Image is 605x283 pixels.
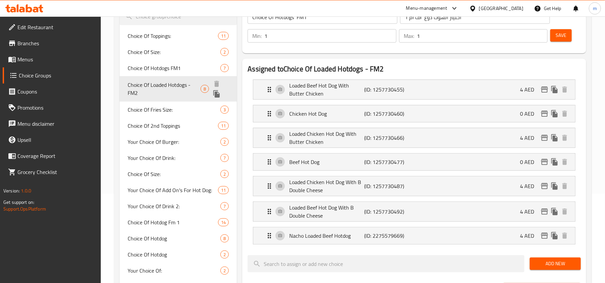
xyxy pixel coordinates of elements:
[128,154,220,162] span: Your Choice Of Drink:
[560,207,570,217] button: delete
[212,79,222,89] button: delete
[17,168,96,176] span: Grocery Checklist
[218,219,228,226] span: 14
[289,110,364,118] p: Chicken Hot Dog
[364,134,415,142] p: (ID: 1257730466)
[248,255,524,272] input: search
[17,152,96,160] span: Coverage Report
[560,157,570,167] button: delete
[201,85,209,93] div: Choices
[550,157,560,167] button: duplicate
[220,154,229,162] div: Choices
[530,258,581,270] button: Add New
[220,106,229,114] div: Choices
[520,208,539,216] p: 4 AED
[560,84,570,95] button: delete
[520,134,539,142] p: 4 AED
[120,263,237,279] div: Your Choice Of:2
[289,130,364,146] p: Loaded Chicken Hot Dog With Butter Chicken
[252,32,262,40] p: Min:
[364,110,415,118] p: (ID: 1257730460)
[128,170,220,178] span: Choice Of Size:
[120,198,237,214] div: Your Choice Of Drink 2:7
[220,267,229,275] div: Choices
[253,227,575,244] div: Expand
[120,166,237,182] div: Choice Of Size:2
[253,154,575,170] div: Expand
[120,44,237,60] div: Choice Of Size:2
[539,157,550,167] button: edit
[289,158,364,166] p: Beef Hot Dog
[364,182,415,190] p: (ID: 1257730487)
[406,4,447,12] div: Menu-management
[520,158,539,166] p: 0 AED
[221,171,228,177] span: 2
[3,132,101,148] a: Upsell
[520,110,539,118] p: 0 AED
[364,232,415,240] p: (ID: 2275579669)
[550,84,560,95] button: duplicate
[253,105,575,122] div: Expand
[221,235,228,242] span: 8
[550,207,560,217] button: duplicate
[3,51,101,67] a: Menus
[120,230,237,246] div: Choice Of Hotdog8
[218,218,229,226] div: Choices
[120,118,237,134] div: Choice Of 2nd Toppings11
[128,267,220,275] span: Your Choice Of:
[128,202,220,210] span: Your Choice Of Drink 2:
[248,151,581,173] li: Expand
[539,133,550,143] button: edit
[17,104,96,112] span: Promotions
[128,250,220,259] span: Choice Of Hotdog
[248,77,581,102] li: Expand
[220,138,229,146] div: Choices
[3,186,20,195] span: Version:
[221,49,228,55] span: 2
[550,181,560,191] button: duplicate
[17,88,96,96] span: Coupons
[221,139,228,145] span: 2
[364,86,415,94] p: (ID: 1257730455)
[289,232,364,240] p: Nacho Loaded Beef Hotdog
[120,214,237,230] div: Choice Of Hotdog Fm 114
[221,107,228,113] span: 3
[120,60,237,76] div: Choice Of Hotdogs FM17
[3,19,101,35] a: Edit Restaurant
[3,116,101,132] a: Menu disclaimer
[120,76,237,102] div: Choice Of Loaded Hotdogs - FM28deleteduplicate
[128,48,220,56] span: Choice Of Size:
[201,86,209,92] span: 8
[128,32,218,40] span: Choice Of Toppings:
[128,64,220,72] span: Choice Of Hotdogs FM1
[212,89,222,99] button: duplicate
[17,136,96,144] span: Upsell
[520,182,539,190] p: 4 AED
[19,71,96,79] span: Choice Groups
[220,64,229,72] div: Choices
[560,133,570,143] button: delete
[3,198,34,207] span: Get support on:
[248,173,581,199] li: Expand
[220,170,229,178] div: Choices
[253,202,575,221] div: Expand
[364,208,415,216] p: (ID: 1257730492)
[120,28,237,44] div: Choice Of Toppings:11
[560,109,570,119] button: delete
[221,155,228,161] span: 7
[535,260,575,268] span: Add New
[218,186,229,194] div: Choices
[248,64,581,74] h2: Assigned to Choice Of Loaded Hotdogs - FM2
[120,150,237,166] div: Your Choice Of Drink:7
[128,138,220,146] span: Your Choice Of Burger:
[220,48,229,56] div: Choices
[120,102,237,118] div: Choice Of Fries Size:3
[520,232,539,240] p: 4 AED
[218,32,229,40] div: Choices
[21,186,31,195] span: 1.0.0
[289,81,364,98] p: Loaded Beef Hot Dog With Butter Chicken
[550,29,572,42] button: Save
[253,128,575,148] div: Expand
[253,80,575,99] div: Expand
[248,199,581,224] li: Expand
